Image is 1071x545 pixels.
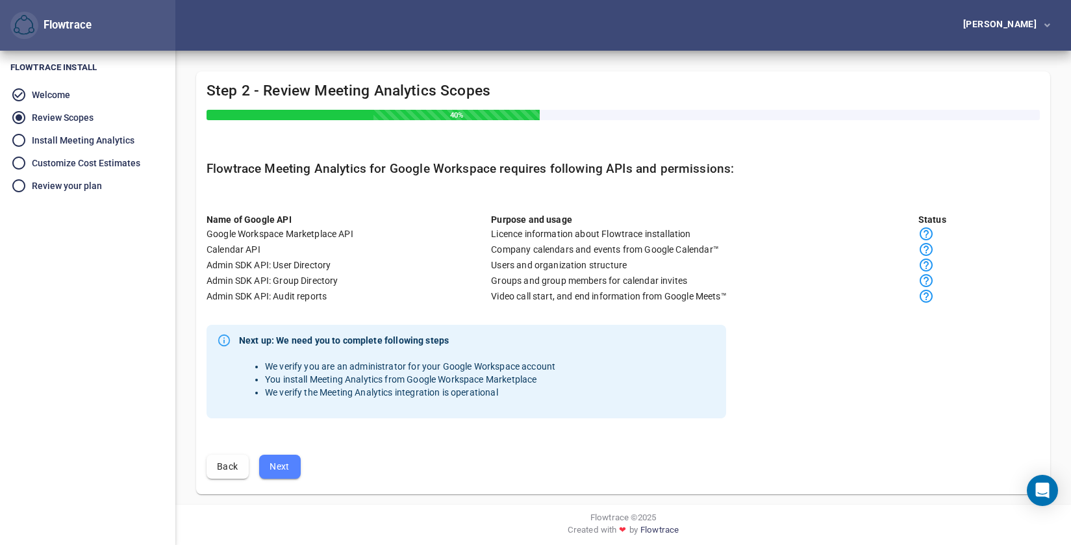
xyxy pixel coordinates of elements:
div: Flowtrace [38,18,92,33]
b: Purpose and usage [491,214,572,225]
div: Admin SDK API: Audit reports [207,290,491,303]
div: Licence information about Flowtrace installation [491,227,918,240]
div: Admin SDK API: User Directory [207,259,491,272]
span: Next [270,459,290,475]
span: ❤ [616,524,629,536]
b: Status [918,214,946,225]
span: by [629,524,638,541]
div: Admin SDK API: Group Directory [207,274,491,287]
div: Calendar API [207,243,491,256]
li: You install Meeting Analytics from Google Workspace Marketplace [265,373,555,386]
button: Next [259,455,301,479]
div: Groups and group members for calendar invites [491,274,918,287]
div: Google Workspace Marketplace API [207,227,491,240]
div: Users and organization structure [491,259,918,272]
div: [PERSON_NAME] [963,19,1042,29]
div: Flowtrace [10,12,92,40]
div: Created with [186,524,1061,541]
strong: Next up: We need you to complete following steps [239,334,555,347]
div: 40% [373,110,540,120]
b: Name of Google API [207,214,292,225]
h4: Step 2 - Review Meeting Analytics Scopes [207,82,1040,120]
span: Flowtrace © 2025 [590,511,656,524]
button: Back [207,455,249,479]
span: Back [217,459,238,475]
div: Company calendars and events from Google Calendar™ [491,243,918,256]
button: [PERSON_NAME] [942,14,1061,38]
button: Flowtrace [10,12,38,40]
h5: Flowtrace Meeting Analytics for Google Workspace requires following APIs and permissions: [207,162,1040,177]
li: We verify you are an administrator for your Google Workspace account [265,360,555,373]
div: Open Intercom Messenger [1027,475,1058,506]
div: Video call start, and end information from Google Meets™ [491,290,918,303]
li: We verify the Meeting Analytics integration is operational [265,386,555,399]
img: Flowtrace [14,15,34,36]
a: Flowtrace [640,524,679,541]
